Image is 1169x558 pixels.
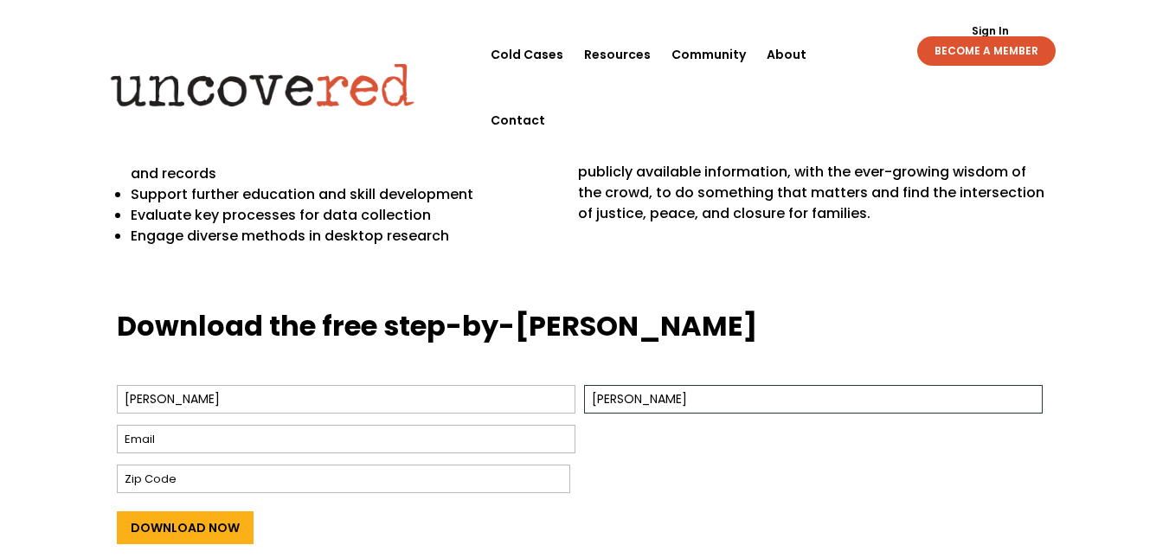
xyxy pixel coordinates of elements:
[117,465,570,493] input: Zip Code
[584,385,1043,414] input: Last Name
[491,22,563,87] a: Cold Cases
[584,22,651,87] a: Resources
[578,120,1044,223] span: The guide also comes with workspace so you can map out your next case and prepare for the launch ...
[131,143,552,184] p: Understand key components to request public information and records
[131,205,552,226] p: Evaluate key processes for data collection
[962,26,1018,36] a: Sign In
[131,184,552,205] p: Support further education and skill development
[117,425,575,453] input: Email
[917,36,1056,66] a: BECOME A MEMBER
[117,307,1052,355] h3: Download the free step-by-[PERSON_NAME]
[117,385,575,414] input: First Name
[131,226,552,247] p: Engage diverse methods in desktop research
[117,511,254,544] input: Download Now
[671,22,746,87] a: Community
[767,22,806,87] a: About
[96,51,429,119] img: Uncovered logo
[491,87,545,153] a: Contact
